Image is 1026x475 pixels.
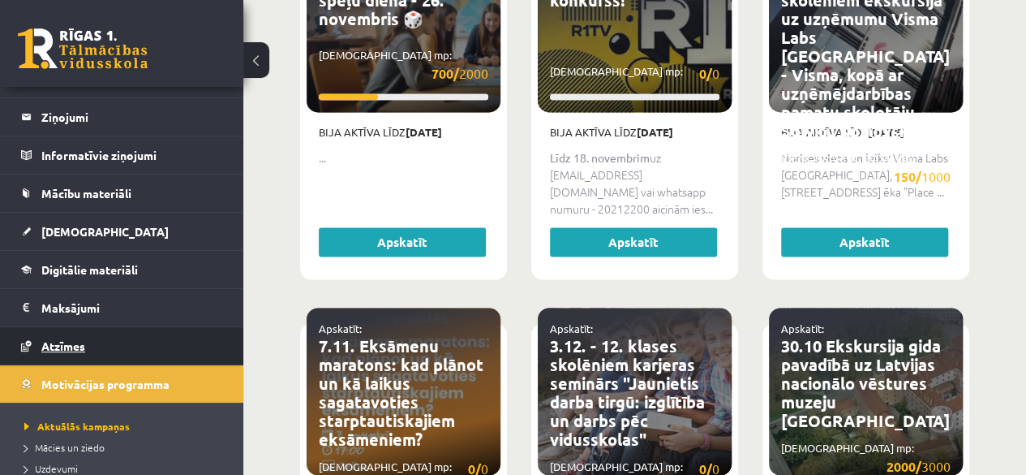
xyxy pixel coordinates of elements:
[699,65,712,82] strong: 0/
[41,186,131,201] span: Mācību materiāli
[894,166,951,187] span: 1000
[24,420,130,433] span: Aktuālās kampaņas
[41,377,170,391] span: Motivācijas programma
[886,457,921,474] strong: 2000/
[24,441,105,454] span: Mācies un ziedo
[319,47,488,84] p: [DEMOGRAPHIC_DATA] mp:
[21,136,223,174] a: Informatīvie ziņojumi
[406,125,442,139] strong: [DATE]
[41,136,223,174] legend: Informatīvie ziņojumi
[781,150,951,187] p: [DEMOGRAPHIC_DATA] mp:
[24,462,78,475] span: Uzdevumi
[21,213,223,250] a: [DEMOGRAPHIC_DATA]
[431,65,459,82] strong: 700/
[41,98,223,136] legend: Ziņojumi
[550,150,650,165] strong: Līdz 18. novembrim
[41,339,85,353] span: Atzīmes
[637,125,673,139] strong: [DATE]
[21,289,223,326] a: Maksājumi
[781,335,950,430] a: 30.10 Ekskursija gida pavadībā uz Latvijas nacionālo vēstures muzeju [GEOGRAPHIC_DATA]
[550,321,593,335] a: Apskatīt:
[41,262,138,277] span: Digitālie materiāli
[781,227,948,257] a: Apskatīt
[781,321,824,335] a: Apskatīt:
[319,124,488,140] p: Bija aktīva līdz
[18,28,148,69] a: Rīgas 1. Tālmācības vidusskola
[319,321,362,335] a: Apskatīt:
[431,63,488,84] span: 2000
[24,419,227,434] a: Aktuālās kampaņas
[41,289,223,326] legend: Maksājumi
[550,227,717,257] a: Apskatīt
[550,63,719,84] p: [DEMOGRAPHIC_DATA] mp:
[781,149,951,201] p: : Visma Labs [GEOGRAPHIC_DATA], [STREET_ADDRESS] ēka "Place ...
[21,98,223,136] a: Ziņojumi
[21,365,223,403] a: Motivācijas programma
[699,63,719,84] span: 0
[550,335,705,449] a: 3.12. - 12. klases skolēniem karjeras seminārs "Jaunietis darba tirgū: izglītība un darbs pēc vid...
[319,149,488,166] p: ...
[21,327,223,365] a: Atzīmes
[24,440,227,455] a: Mācies un ziedo
[21,175,223,212] a: Mācību materiāli
[41,224,169,239] span: [DEMOGRAPHIC_DATA]
[550,124,719,140] p: Bija aktīva līdz
[21,251,223,288] a: Digitālie materiāli
[319,335,483,449] a: 7.11. Eksāmenu maratons: kad plānot un kā laikus sagatavoties starptautiskajiem eksāmeniem?
[319,227,486,257] a: Apskatīt
[894,168,921,185] strong: 150/
[550,149,719,218] p: uz [EMAIL_ADDRESS][DOMAIN_NAME] vai whatsapp numuru - 20212200 aicinām ies...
